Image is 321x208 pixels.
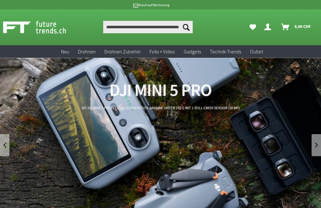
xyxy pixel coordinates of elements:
[150,48,175,55] span: Foto + Video
[104,48,141,55] span: Drohnen Zubehör
[250,48,263,55] span: Outlet
[103,21,193,33] input: Produkt, Marke, Kategorie, EAN, Artikelnummer…
[145,45,179,58] a: Foto + Video
[179,45,205,58] a: Gadgets
[246,21,259,33] a: Meine Favoriten
[180,21,193,33] button: Suchen
[3,19,80,35] img: Shop Futuretrends - zur Startseite wechseln
[57,45,74,58] a: Neu
[210,48,241,55] span: Technik-Trends
[245,45,267,58] a: Outlet
[262,21,276,33] a: Dein Konto
[279,21,314,33] a: Warenkorb
[100,45,145,58] a: Drohnen Zubehör
[184,48,201,55] span: Gadgets
[74,45,100,58] a: Drohnen
[294,21,311,31] span: 0,00 CHF
[78,48,96,55] span: Drohnen
[205,45,245,58] a: Technik-Trends
[61,48,69,55] span: Neu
